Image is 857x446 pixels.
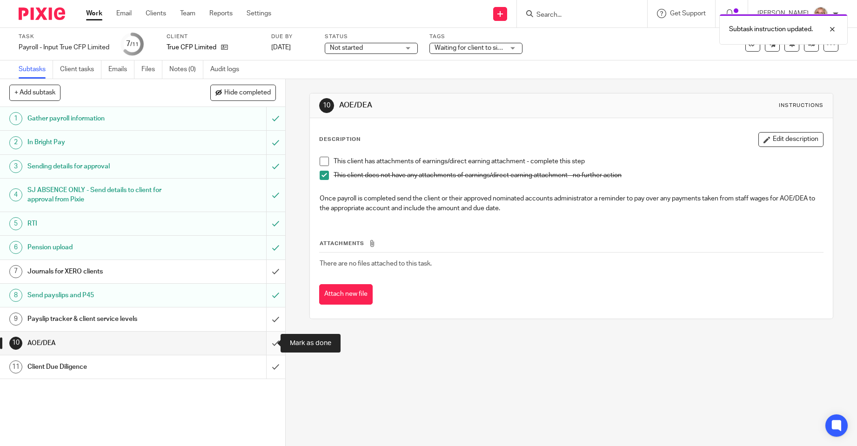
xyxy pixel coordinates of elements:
span: Attachments [320,241,364,246]
a: Email [116,9,132,18]
div: 8 [9,289,22,302]
h1: Gather payroll information [27,112,181,126]
h1: In Bright Pay [27,135,181,149]
small: /11 [130,42,139,47]
label: Status [325,33,418,40]
span: Waiting for client to sign/approve [435,45,530,51]
a: Notes (0) [169,60,203,79]
h1: Client Due Diligence [27,360,181,374]
p: This client has attachments of earnings/direct earning attachment - complete this step [334,157,823,166]
p: Subtask instruction updated. [729,25,813,34]
a: Files [141,60,162,79]
div: 7 [126,39,139,49]
div: 3 [9,160,22,173]
p: This client does not have any attachments of earnings/direct earning attachment - no further action [334,171,823,180]
h1: Sending details for approval [27,160,181,173]
div: 6 [9,241,22,254]
label: Due by [271,33,313,40]
div: 4 [9,188,22,201]
div: 9 [9,313,22,326]
p: True CFP Limited [167,43,216,52]
span: [DATE] [271,44,291,51]
h1: Payslip tracker & client service levels [27,312,181,326]
a: Client tasks [60,60,101,79]
div: 5 [9,217,22,230]
h1: RTI [27,217,181,231]
label: Task [19,33,109,40]
div: 2 [9,136,22,149]
button: + Add subtask [9,85,60,100]
h1: Pension upload [27,240,181,254]
a: Emails [108,60,134,79]
span: There are no files attached to this task. [320,260,432,267]
div: 10 [319,98,334,113]
p: Description [319,136,361,143]
div: 7 [9,265,22,278]
a: Audit logs [210,60,246,79]
a: Clients [146,9,166,18]
span: Hide completed [224,89,271,97]
h1: AOE/DEA [339,100,591,110]
a: Subtasks [19,60,53,79]
img: SJ.jpg [813,7,828,21]
a: Team [180,9,195,18]
span: Not started [330,45,363,51]
h1: AOE/DEA [27,336,181,350]
div: 10 [9,337,22,350]
p: Once payroll is completed send the client or their approved nominated accounts administrator a re... [320,194,823,213]
h1: SJ ABSENCE ONLY - Send details to client for approval from Pixie [27,183,181,207]
div: Payroll - Input True CFP Limited [19,43,109,52]
div: Instructions [779,102,824,109]
div: 1 [9,112,22,125]
a: Reports [209,9,233,18]
img: Pixie [19,7,65,20]
button: Hide completed [210,85,276,100]
a: Settings [247,9,271,18]
a: Work [86,9,102,18]
button: Attach new file [319,284,373,305]
label: Client [167,33,260,40]
div: 11 [9,360,22,373]
button: Edit description [758,132,824,147]
h1: Journals for XERO clients [27,265,181,279]
h1: Send payslips and P45 [27,288,181,302]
